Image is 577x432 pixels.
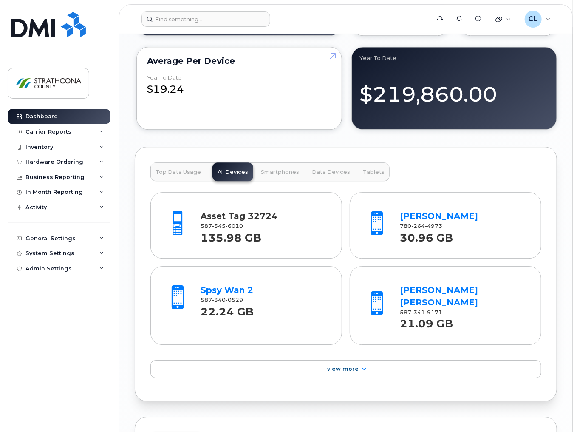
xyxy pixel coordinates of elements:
[412,309,425,315] span: 341
[212,223,226,229] span: 545
[519,11,557,28] div: Christine Lychak
[226,223,243,229] span: 6010
[147,74,331,97] div: $19.24
[400,223,443,229] span: 780
[201,223,243,229] span: 587
[359,72,549,109] div: $219,860.00
[201,297,243,303] span: 587
[400,313,453,330] strong: 21.09 GB
[261,169,299,176] span: Smartphones
[327,366,359,372] span: View More
[201,301,254,318] strong: 22.24 GB
[359,55,549,62] div: Year to Date
[201,211,278,221] a: Asset Tag 32724
[256,162,304,181] button: Smartphones
[150,360,541,378] a: View More
[425,309,443,315] span: 9171
[201,285,254,295] a: Spsy Wan 2
[147,74,181,81] div: Year to Date
[226,297,243,303] span: 0529
[156,169,201,176] span: Top Data Usage
[425,223,443,229] span: 4973
[312,169,350,176] span: Data Devices
[400,285,478,307] a: [PERSON_NAME] [PERSON_NAME]
[307,162,355,181] button: Data Devices
[489,11,517,28] div: Quicklinks
[400,211,478,221] a: [PERSON_NAME]
[363,169,385,176] span: Tablets
[147,57,331,64] div: Average per Device
[212,297,226,303] span: 340
[400,309,443,315] span: 587
[529,14,538,24] span: CL
[150,162,206,181] button: Top Data Usage
[358,162,390,181] button: Tablets
[412,223,425,229] span: 264
[141,11,270,27] input: Find something...
[400,227,453,244] strong: 30.96 GB
[201,227,262,244] strong: 135.98 GB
